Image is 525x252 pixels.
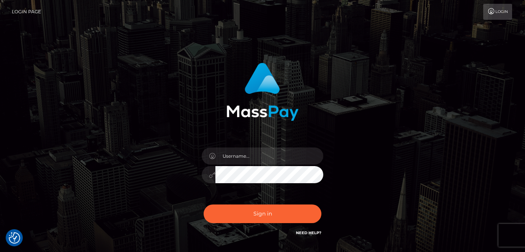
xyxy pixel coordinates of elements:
img: Revisit consent button [9,232,20,244]
img: MassPay Login [226,63,299,121]
a: Login [483,4,512,20]
input: Username... [215,147,323,165]
button: Consent Preferences [9,232,20,244]
a: Login Page [12,4,41,20]
a: Need Help? [296,230,321,235]
button: Sign in [204,204,321,223]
